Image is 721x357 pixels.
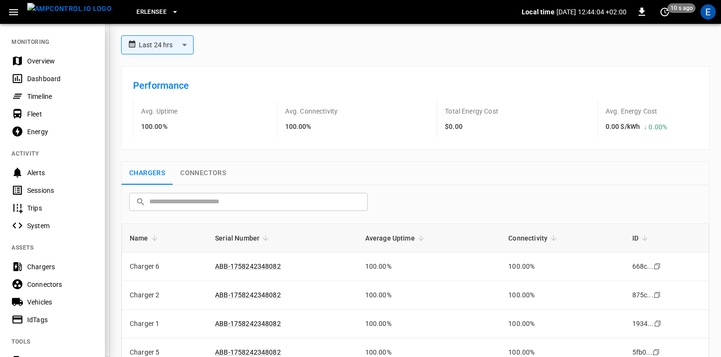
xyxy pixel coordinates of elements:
[657,4,672,20] button: set refresh interval
[522,7,555,17] p: Local time
[27,56,93,66] div: Overview
[27,168,93,178] div: Alerts
[27,315,93,325] div: IdTags
[27,262,93,272] div: Chargers
[27,280,93,289] div: Connectors
[27,109,93,119] div: Fleet
[556,7,627,17] p: [DATE] 12:44:04 +02:00
[27,74,93,84] div: Dashboard
[27,221,93,231] div: System
[27,203,93,213] div: Trips
[136,7,166,18] span: Erlensee
[27,92,93,101] div: Timeline
[27,186,93,195] div: Sessions
[668,3,696,13] span: 10 s ago
[27,3,112,15] img: ampcontrol.io logo
[27,297,93,307] div: Vehicles
[700,4,716,20] div: profile-icon
[27,127,93,136] div: Energy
